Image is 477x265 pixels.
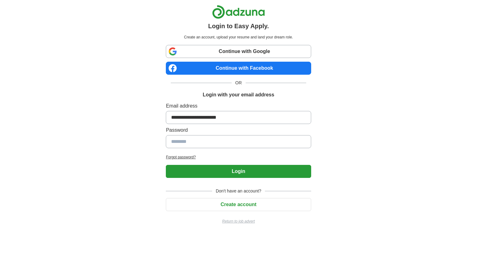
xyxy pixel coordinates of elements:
[212,5,265,19] img: Adzuna logo
[208,21,269,31] h1: Login to Easy Apply.
[232,80,246,86] span: OR
[166,219,311,224] a: Return to job advert
[212,188,265,194] span: Don't have an account?
[166,62,311,75] a: Continue with Facebook
[166,102,311,110] label: Email address
[166,202,311,207] a: Create account
[166,165,311,178] button: Login
[203,91,274,99] h1: Login with your email address
[166,45,311,58] a: Continue with Google
[167,34,310,40] p: Create an account, upload your resume and land your dream role.
[166,198,311,211] button: Create account
[166,126,311,134] label: Password
[166,154,311,160] a: Forgot password?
